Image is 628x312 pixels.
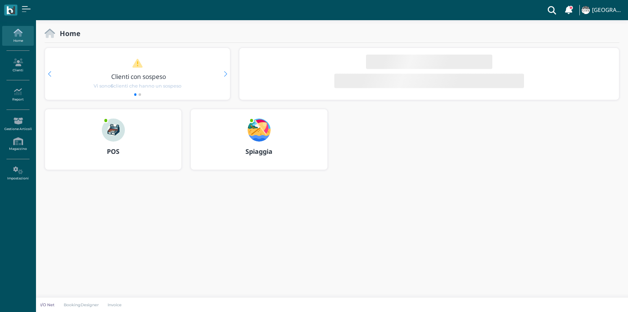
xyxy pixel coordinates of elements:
[2,26,33,46] a: Home
[592,7,624,13] h4: [GEOGRAPHIC_DATA]
[577,290,622,306] iframe: Help widget launcher
[59,58,216,89] a: Clienti con sospeso Vi sono6clienti che hanno un sospeso
[110,83,113,89] b: 6
[580,1,624,19] a: ... [GEOGRAPHIC_DATA]
[245,147,272,156] b: Spiaggia
[45,109,182,179] a: ... POS
[2,55,33,75] a: Clienti
[102,119,125,142] img: ...
[248,119,271,142] img: ...
[2,134,33,154] a: Magazzino
[2,114,33,134] a: Gestione Articoli
[107,147,119,156] b: POS
[48,71,51,77] div: Previous slide
[2,85,33,105] a: Report
[60,73,218,80] h3: Clienti con sospeso
[45,48,230,100] div: 1 / 2
[94,83,181,89] span: Vi sono clienti che hanno un sospeso
[224,71,227,77] div: Next slide
[2,164,33,183] a: Impostazioni
[190,109,327,179] a: ... Spiaggia
[55,30,80,37] h2: Home
[6,6,15,14] img: logo
[582,6,589,14] img: ...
